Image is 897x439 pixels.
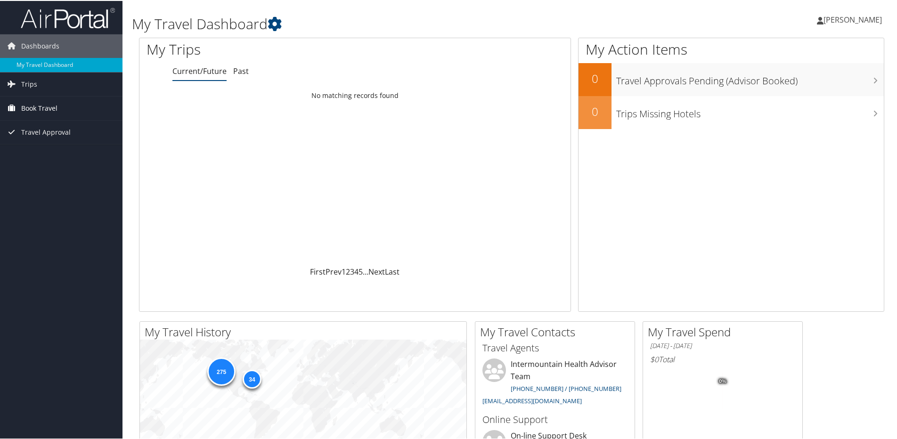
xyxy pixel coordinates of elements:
[132,13,638,33] h1: My Travel Dashboard
[824,14,882,24] span: [PERSON_NAME]
[147,39,384,58] h1: My Trips
[648,323,802,339] h2: My Travel Spend
[359,266,363,276] a: 5
[233,65,249,75] a: Past
[480,323,635,339] h2: My Travel Contacts
[342,266,346,276] a: 1
[326,266,342,276] a: Prev
[478,358,632,408] li: Intermountain Health Advisor Team
[650,353,795,364] h6: Total
[207,357,236,385] div: 275
[21,96,57,119] span: Book Travel
[579,103,612,119] h2: 0
[310,266,326,276] a: First
[242,369,261,388] div: 34
[482,341,628,354] h3: Travel Agents
[350,266,354,276] a: 3
[579,70,612,86] h2: 0
[354,266,359,276] a: 4
[368,266,385,276] a: Next
[172,65,227,75] a: Current/Future
[579,39,884,58] h1: My Action Items
[616,69,884,87] h3: Travel Approvals Pending (Advisor Booked)
[21,6,115,28] img: airportal-logo.png
[482,396,582,404] a: [EMAIL_ADDRESS][DOMAIN_NAME]
[21,120,71,143] span: Travel Approval
[719,378,726,383] tspan: 0%
[579,62,884,95] a: 0Travel Approvals Pending (Advisor Booked)
[21,33,59,57] span: Dashboards
[145,323,466,339] h2: My Travel History
[511,383,621,392] a: [PHONE_NUMBER] / [PHONE_NUMBER]
[363,266,368,276] span: …
[616,102,884,120] h3: Trips Missing Hotels
[21,72,37,95] span: Trips
[650,341,795,350] h6: [DATE] - [DATE]
[579,95,884,128] a: 0Trips Missing Hotels
[650,353,659,364] span: $0
[139,86,571,103] td: No matching records found
[817,5,891,33] a: [PERSON_NAME]
[482,412,628,425] h3: Online Support
[346,266,350,276] a: 2
[385,266,400,276] a: Last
